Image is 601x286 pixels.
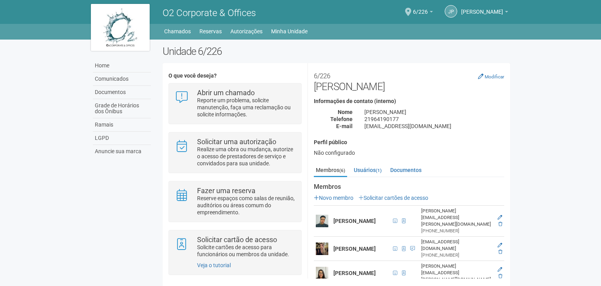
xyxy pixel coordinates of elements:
h4: Perfil público [314,139,504,145]
a: Minha Unidade [271,26,308,37]
a: Solicitar cartões de acesso [358,195,428,201]
a: Documentos [388,164,424,176]
div: 21964190177 [358,116,510,123]
span: 6/226 [413,1,428,15]
a: Ramais [93,118,151,132]
strong: Abrir um chamado [197,89,255,97]
a: Veja o tutorial [197,262,231,268]
h2: Unidade 6/226 [163,45,510,57]
p: Realize uma obra ou mudança, autorize o acesso de prestadores de serviço e convidados para sua un... [197,146,295,167]
a: 6/226 [413,10,433,16]
h4: O que você deseja? [168,73,301,79]
p: Reporte um problema, solicite manutenção, faça uma reclamação ou solicite informações. [197,97,295,118]
a: JP [445,5,457,18]
strong: Fazer uma reserva [197,186,255,195]
a: Autorizações [230,26,262,37]
strong: [PERSON_NAME] [333,246,376,252]
div: [EMAIL_ADDRESS][DOMAIN_NAME] [421,239,492,252]
strong: [PERSON_NAME] [333,270,376,276]
a: Excluir membro [498,249,502,255]
div: [PHONE_NUMBER] [421,228,492,234]
a: Membros(6) [314,164,347,177]
strong: Solicitar uma autorização [197,138,276,146]
p: Solicite cartões de acesso para funcionários ou membros da unidade. [197,244,295,258]
div: [PHONE_NUMBER] [421,252,492,259]
strong: Telefone [330,116,353,122]
strong: E-mail [336,123,353,129]
a: LGPD [93,132,151,145]
a: Abrir um chamado Reporte um problema, solicite manutenção, faça uma reclamação ou solicite inform... [175,89,295,118]
strong: Nome [338,109,353,115]
div: [PERSON_NAME][EMAIL_ADDRESS][PERSON_NAME][DOMAIN_NAME] [421,263,492,283]
a: Home [93,59,151,72]
div: [EMAIL_ADDRESS][DOMAIN_NAME] [358,123,510,130]
a: Modificar [478,73,504,80]
a: Usuários(1) [352,164,384,176]
span: JOÃO PAULO MONTEIRO BARCELOS [461,1,503,15]
a: Editar membro [498,215,502,220]
a: Novo membro [314,195,353,201]
a: Grade de Horários dos Ônibus [93,99,151,118]
div: Não configurado [314,149,504,156]
small: Modificar [485,74,504,80]
small: (6) [339,168,345,173]
div: [PERSON_NAME] [358,109,510,116]
strong: Solicitar cartão de acesso [197,235,277,244]
a: Excluir membro [498,273,502,279]
small: (1) [376,168,382,173]
a: Documentos [93,86,151,99]
div: [PERSON_NAME][EMAIL_ADDRESS][PERSON_NAME][DOMAIN_NAME] [421,208,492,228]
a: Fazer uma reserva Reserve espaços como salas de reunião, auditórios ou áreas comum do empreendime... [175,187,295,216]
strong: [PERSON_NAME] [333,218,376,224]
img: logo.jpg [91,4,150,51]
img: user.png [316,215,328,227]
a: Editar membro [498,267,502,272]
a: Solicitar uma autorização Realize uma obra ou mudança, autorize o acesso de prestadores de serviç... [175,138,295,167]
a: Editar membro [498,243,502,248]
p: Reserve espaços como salas de reunião, auditórios ou áreas comum do empreendimento. [197,195,295,216]
a: Anuncie sua marca [93,145,151,158]
a: Excluir membro [498,221,502,227]
h2: [PERSON_NAME] [314,69,504,92]
small: 6/226 [314,72,330,80]
img: user.png [316,267,328,279]
a: Chamados [164,26,191,37]
a: Solicitar cartão de acesso Solicite cartões de acesso para funcionários ou membros da unidade. [175,236,295,258]
a: Reservas [199,26,222,37]
span: O2 Corporate & Offices [163,7,256,18]
a: [PERSON_NAME] [461,10,508,16]
strong: Membros [314,183,504,190]
a: Comunicados [93,72,151,86]
h4: Informações de contato (interno) [314,98,504,104]
img: user.png [316,243,328,255]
